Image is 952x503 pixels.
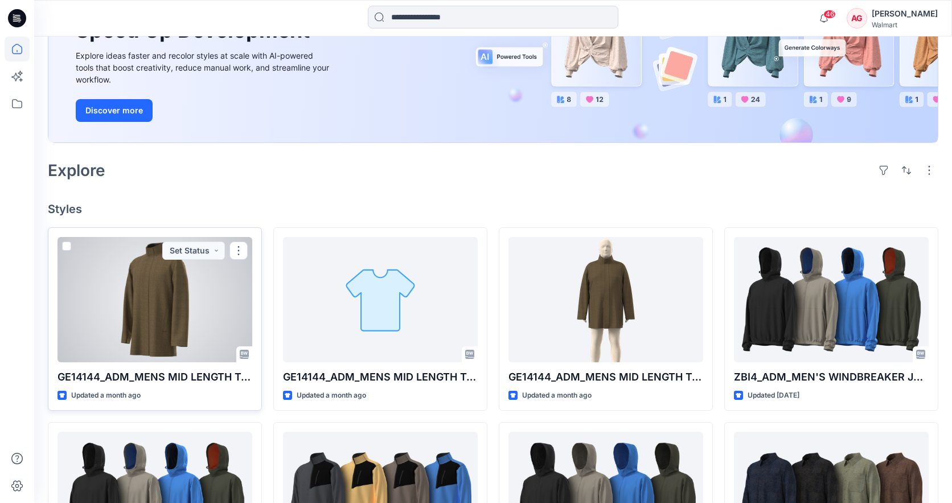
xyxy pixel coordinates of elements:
p: ZBI4_ADM_MEN'S WINDBREAKER JACKET [734,369,929,385]
div: [PERSON_NAME] [872,7,938,21]
h4: Styles [48,202,938,216]
p: GE14144_ADM_MENS MID LENGTH TOP COAT_2XXL_IMAGES [283,369,478,385]
div: Walmart [872,21,938,29]
a: GE14144_ADM_MENS MID LENGTH TOP COAT_2XXL [508,237,703,362]
a: Discover more [76,99,332,122]
p: GE14144_ADM_MENS MID LENGTH TOP COAT_MED [58,369,252,385]
p: GE14144_ADM_MENS MID LENGTH TOP COAT_2XXL [508,369,703,385]
p: Updated a month ago [297,390,366,402]
h2: Explore [48,161,105,179]
p: Updated [DATE] [748,390,799,402]
div: AG [847,8,867,28]
a: GE14144_ADM_MENS MID LENGTH TOP COAT_2XXL_IMAGES [283,237,478,362]
span: 46 [823,10,836,19]
button: Discover more [76,99,153,122]
p: Updated a month ago [71,390,141,402]
div: Explore ideas faster and recolor styles at scale with AI-powered tools that boost creativity, red... [76,50,332,85]
a: ZBI4_ADM_MEN'S WINDBREAKER JACKET [734,237,929,362]
a: GE14144_ADM_MENS MID LENGTH TOP COAT_MED [58,237,252,362]
p: Updated a month ago [522,390,592,402]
